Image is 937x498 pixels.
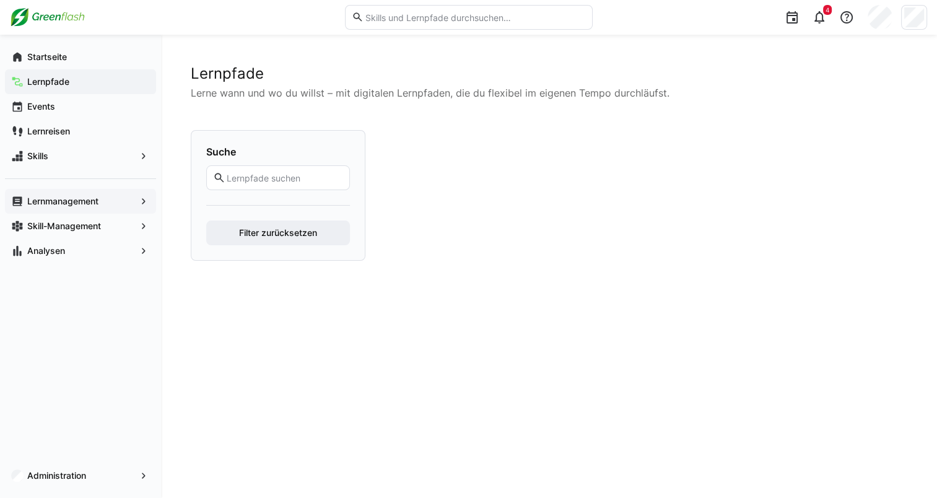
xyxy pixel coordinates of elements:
input: Skills und Lernpfade durchsuchen… [364,12,585,23]
input: Lernpfade suchen [225,172,343,183]
p: Lerne wann und wo du willst – mit digitalen Lernpfaden, die du flexibel im eigenen Tempo durchläu... [191,85,907,100]
span: 4 [826,6,829,14]
button: Filter zurücksetzen [206,221,350,245]
span: Filter zurücksetzen [237,227,319,239]
h2: Lernpfade [191,64,907,83]
h4: Suche [206,146,350,158]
